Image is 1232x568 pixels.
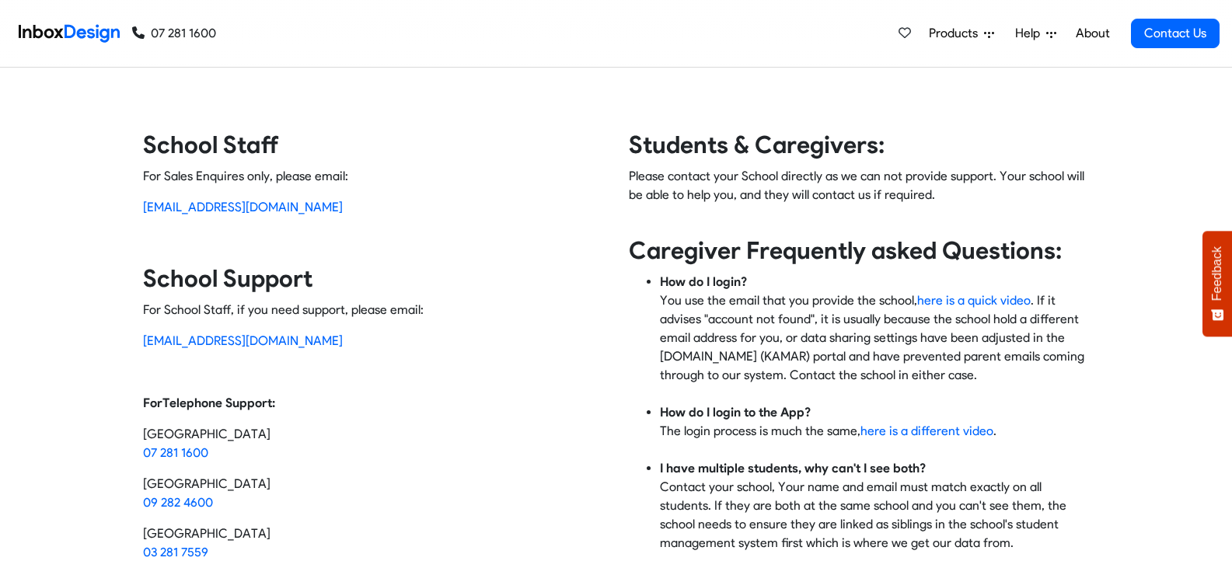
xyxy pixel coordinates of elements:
span: Feedback [1210,246,1224,301]
span: Products [929,24,984,43]
strong: I have multiple students, why can't I see both? [660,461,926,476]
a: here is a quick video [917,293,1031,308]
p: [GEOGRAPHIC_DATA] [143,475,604,512]
strong: Students & Caregivers: [629,131,885,159]
a: 03 281 7559 [143,545,208,559]
a: Products [923,18,1000,49]
p: For School Staff, if you need support, please email: [143,301,604,319]
p: [GEOGRAPHIC_DATA] [143,425,604,462]
strong: School Staff [143,131,279,159]
strong: Telephone Support: [162,396,275,410]
a: here is a different video [860,423,993,438]
li: You use the email that you provide the school, . If it advises "account not found", it is usually... [660,273,1090,403]
strong: Caregiver Frequently asked Questions: [629,236,1062,265]
li: The login process is much the same, . [660,403,1090,459]
a: About [1071,18,1114,49]
strong: How do I login? [660,274,747,289]
strong: For [143,396,162,410]
a: Help [1009,18,1063,49]
p: Please contact your School directly as we can not provide support. Your school will be able to he... [629,167,1090,223]
a: Contact Us [1131,19,1220,48]
button: Feedback - Show survey [1202,231,1232,336]
span: Help [1015,24,1046,43]
strong: School Support [143,264,312,293]
strong: How do I login to the App? [660,405,811,420]
a: 07 281 1600 [143,445,208,460]
a: 07 281 1600 [132,24,216,43]
a: 09 282 4600 [143,495,213,510]
a: [EMAIL_ADDRESS][DOMAIN_NAME] [143,333,343,348]
a: [EMAIL_ADDRESS][DOMAIN_NAME] [143,200,343,214]
p: [GEOGRAPHIC_DATA] [143,524,604,562]
p: For Sales Enquires only, please email: [143,167,604,186]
